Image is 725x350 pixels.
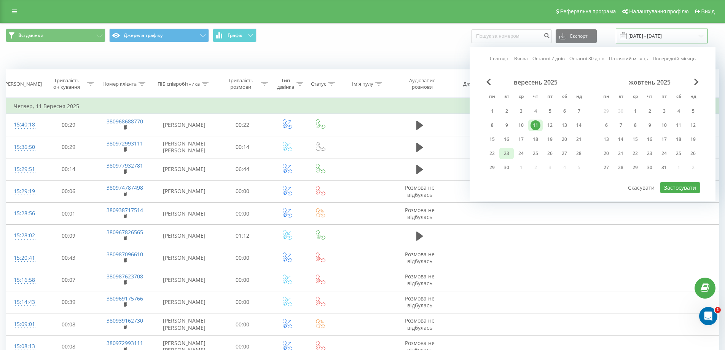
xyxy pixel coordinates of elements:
div: пн 29 вер 2025 р. [485,162,499,173]
div: 6 [559,106,569,116]
button: Експорт [556,29,597,43]
div: 5 [688,106,698,116]
div: 2 [645,106,655,116]
span: Розмова не відбулась [405,295,435,309]
div: 26 [545,149,555,158]
div: пт 26 вер 2025 р. [543,148,557,159]
abbr: вівторок [501,91,512,103]
div: 11 [531,120,540,130]
div: Статус [311,81,326,87]
div: 12 [688,120,698,130]
div: 28 [574,149,584,158]
div: вт 30 вер 2025 р. [499,162,514,173]
a: 380987096610 [107,251,143,258]
td: 00:08 [41,313,96,336]
div: ПІБ співробітника [158,81,200,87]
div: 13 [559,120,569,130]
a: Останні 7 днів [532,55,565,62]
div: 22 [487,149,497,158]
a: 380939162730 [107,317,143,324]
div: пт 19 вер 2025 р. [543,134,557,145]
td: 00:00 [215,291,270,313]
div: 9 [502,120,511,130]
div: вт 23 вер 2025 р. [499,148,514,159]
div: пт 10 жовт 2025 р. [657,120,671,131]
div: Тривалість очікування [48,77,86,90]
div: 28 [616,163,626,173]
div: 23 [502,149,511,158]
div: 14 [574,120,584,130]
td: [PERSON_NAME] [PERSON_NAME] [153,313,215,336]
div: сб 13 вер 2025 р. [557,120,572,131]
td: [PERSON_NAME] [153,180,215,202]
div: чт 25 вер 2025 р. [528,148,543,159]
a: 380969175766 [107,295,143,302]
div: 12 [545,120,555,130]
button: Застосувати [660,182,700,193]
button: Всі дзвінки [6,29,105,42]
div: Ім'я пулу [352,81,373,87]
div: 6 [601,120,611,130]
div: нд 5 жовт 2025 р. [686,105,700,117]
div: 25 [531,149,540,158]
div: 11 [674,120,684,130]
abbr: субота [673,91,684,103]
div: 3 [659,106,669,116]
div: 21 [616,149,626,158]
div: ср 15 жовт 2025 р. [628,134,642,145]
div: сб 6 вер 2025 р. [557,105,572,117]
abbr: четвер [530,91,541,103]
div: жовтень 2025 [599,78,700,86]
div: пт 5 вер 2025 р. [543,105,557,117]
td: 00:00 [215,180,270,202]
td: 06:44 [215,158,270,180]
div: вт 28 жовт 2025 р. [613,162,628,173]
td: [PERSON_NAME] [153,225,215,247]
div: вт 2 вер 2025 р. [499,105,514,117]
td: [PERSON_NAME] [153,203,215,225]
td: 00:14 [215,136,270,158]
div: ср 24 вер 2025 р. [514,148,528,159]
a: 380967826565 [107,229,143,236]
div: 10 [659,120,669,130]
a: Останні 30 днів [569,55,604,62]
td: 00:29 [41,114,96,136]
div: 15:14:43 [14,295,33,310]
div: пт 12 вер 2025 р. [543,120,557,131]
div: Тривалість розмови [222,77,260,90]
div: Аудіозапис розмови [400,77,444,90]
div: 10 [516,120,526,130]
div: сб 18 жовт 2025 р. [671,134,686,145]
div: 17 [516,134,526,144]
div: сб 11 жовт 2025 р. [671,120,686,131]
td: 00:07 [41,269,96,291]
div: 20 [559,134,569,144]
div: 1 [630,106,640,116]
div: 8 [487,120,497,130]
div: пн 13 жовт 2025 р. [599,134,613,145]
div: 24 [516,149,526,158]
div: вт 16 вер 2025 р. [499,134,514,145]
div: Тип дзвінка [277,77,295,90]
span: 1 [715,307,721,313]
td: [PERSON_NAME] [153,114,215,136]
abbr: понеділок [486,91,498,103]
div: Джерело [463,81,484,87]
div: чт 23 жовт 2025 р. [642,148,657,159]
span: Next Month [694,78,699,85]
a: Сьогодні [490,55,510,62]
div: пт 24 жовт 2025 р. [657,148,671,159]
td: 00:00 [215,247,270,269]
a: Вчора [514,55,528,62]
div: нд 19 жовт 2025 р. [686,134,700,145]
div: 15:29:19 [14,184,33,199]
div: 20 [601,149,611,158]
div: пн 6 жовт 2025 р. [599,120,613,131]
div: вт 21 жовт 2025 р. [613,148,628,159]
td: 01:12 [215,225,270,247]
div: 30 [502,163,511,173]
td: 00:43 [41,247,96,269]
div: чт 11 вер 2025 р. [528,120,543,131]
div: 15 [487,134,497,144]
div: 14 [616,134,626,144]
